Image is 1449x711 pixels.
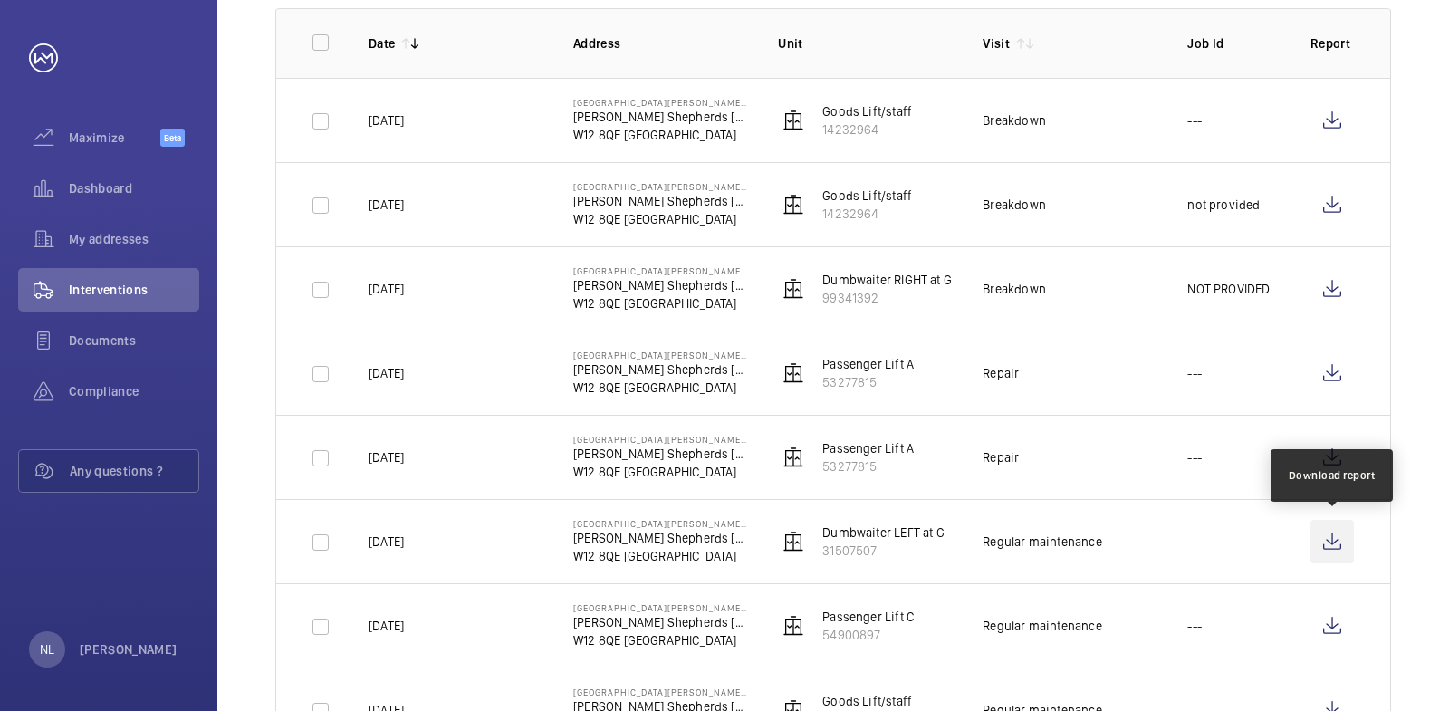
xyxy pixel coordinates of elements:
[1187,280,1270,298] p: NOT PROVIDED
[822,355,914,373] p: Passenger Lift A
[822,692,912,710] p: Goods Lift/staff
[70,462,198,480] span: Any questions ?
[983,364,1019,382] div: Repair
[573,34,749,53] p: Address
[1289,467,1376,484] div: Download report
[782,278,804,300] img: elevator.svg
[782,362,804,384] img: elevator.svg
[369,364,404,382] p: [DATE]
[1187,364,1202,382] p: ---
[822,373,914,391] p: 53277815
[69,281,199,299] span: Interventions
[782,110,804,131] img: elevator.svg
[573,687,749,697] p: [GEOGRAPHIC_DATA][PERSON_NAME][PERSON_NAME]
[69,331,199,350] span: Documents
[573,294,749,312] p: W12 8QE [GEOGRAPHIC_DATA]
[782,447,804,468] img: elevator.svg
[822,524,945,542] p: Dumbwaiter LEFT at G
[573,547,749,565] p: W12 8QE [GEOGRAPHIC_DATA]
[1187,448,1202,466] p: ---
[822,542,945,560] p: 31507507
[983,280,1046,298] div: Breakdown
[983,196,1046,214] div: Breakdown
[1187,196,1260,214] p: not provided
[822,439,914,457] p: Passenger Lift A
[69,230,199,248] span: My addresses
[983,533,1101,551] div: Regular maintenance
[369,533,404,551] p: [DATE]
[369,196,404,214] p: [DATE]
[573,529,749,547] p: [PERSON_NAME] Shepherds [PERSON_NAME],
[778,34,954,53] p: Unit
[573,379,749,397] p: W12 8QE [GEOGRAPHIC_DATA]
[573,181,749,192] p: [GEOGRAPHIC_DATA][PERSON_NAME][PERSON_NAME]
[1187,617,1202,635] p: ---
[80,640,178,658] p: [PERSON_NAME]
[782,531,804,552] img: elevator.svg
[822,102,912,120] p: Goods Lift/staff
[983,111,1046,130] div: Breakdown
[782,194,804,216] img: elevator.svg
[1187,533,1202,551] p: ---
[822,457,914,476] p: 53277815
[822,608,914,626] p: Passenger Lift C
[1310,34,1354,53] p: Report
[40,640,54,658] p: NL
[1187,111,1202,130] p: ---
[573,97,749,108] p: [GEOGRAPHIC_DATA][PERSON_NAME][PERSON_NAME]
[369,280,404,298] p: [DATE]
[573,463,749,481] p: W12 8QE [GEOGRAPHIC_DATA]
[369,111,404,130] p: [DATE]
[369,448,404,466] p: [DATE]
[573,518,749,529] p: [GEOGRAPHIC_DATA][PERSON_NAME][PERSON_NAME]
[822,626,914,644] p: 54900897
[573,434,749,445] p: [GEOGRAPHIC_DATA][PERSON_NAME][PERSON_NAME]
[822,289,952,307] p: 99341392
[573,108,749,126] p: [PERSON_NAME] Shepherds [PERSON_NAME],
[573,631,749,649] p: W12 8QE [GEOGRAPHIC_DATA]
[822,120,912,139] p: 14232964
[160,129,185,147] span: Beta
[573,445,749,463] p: [PERSON_NAME] Shepherds [PERSON_NAME],
[822,205,912,223] p: 14232964
[1187,34,1281,53] p: Job Id
[69,129,160,147] span: Maximize
[69,179,199,197] span: Dashboard
[573,613,749,631] p: [PERSON_NAME] Shepherds [PERSON_NAME],
[573,276,749,294] p: [PERSON_NAME] Shepherds [PERSON_NAME],
[369,34,395,53] p: Date
[822,187,912,205] p: Goods Lift/staff
[573,350,749,360] p: [GEOGRAPHIC_DATA][PERSON_NAME][PERSON_NAME]
[822,271,952,289] p: Dumbwaiter RIGHT at G
[573,360,749,379] p: [PERSON_NAME] Shepherds [PERSON_NAME],
[573,265,749,276] p: [GEOGRAPHIC_DATA][PERSON_NAME][PERSON_NAME]
[983,448,1019,466] div: Repair
[573,126,749,144] p: W12 8QE [GEOGRAPHIC_DATA]
[573,210,749,228] p: W12 8QE [GEOGRAPHIC_DATA]
[369,617,404,635] p: [DATE]
[983,617,1101,635] div: Regular maintenance
[69,382,199,400] span: Compliance
[983,34,1010,53] p: Visit
[573,602,749,613] p: [GEOGRAPHIC_DATA][PERSON_NAME][PERSON_NAME]
[782,615,804,637] img: elevator.svg
[573,192,749,210] p: [PERSON_NAME] Shepherds [PERSON_NAME],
